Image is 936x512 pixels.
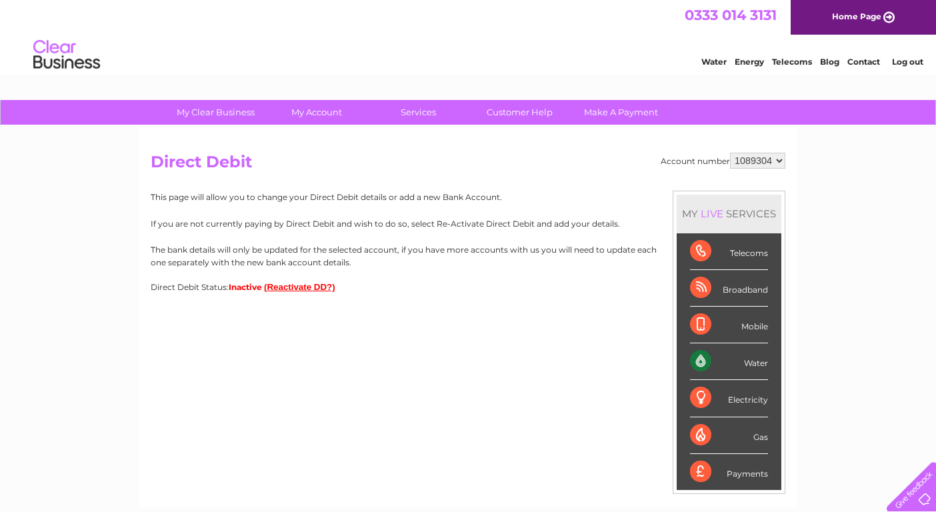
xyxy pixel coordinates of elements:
[566,100,676,125] a: Make A Payment
[262,100,372,125] a: My Account
[690,454,768,490] div: Payments
[892,57,923,67] a: Log out
[772,57,812,67] a: Telecoms
[154,7,784,65] div: Clear Business is a trading name of Verastar Limited (registered in [GEOGRAPHIC_DATA] No. 3667643...
[151,243,785,269] p: The bank details will only be updated for the selected account, if you have more accounts with us...
[229,282,262,292] span: Inactive
[264,282,335,292] button: (Reactivate DD?)
[698,207,726,220] div: LIVE
[690,417,768,454] div: Gas
[661,153,785,169] div: Account number
[735,57,764,67] a: Energy
[33,35,101,75] img: logo.png
[363,100,473,125] a: Services
[161,100,271,125] a: My Clear Business
[677,195,781,233] div: MY SERVICES
[151,282,785,292] div: Direct Debit Status:
[690,233,768,270] div: Telecoms
[151,153,785,178] h2: Direct Debit
[151,217,785,230] p: If you are not currently paying by Direct Debit and wish to do so, select Re-Activate Direct Debi...
[690,380,768,417] div: Electricity
[685,7,777,23] a: 0333 014 3131
[820,57,839,67] a: Blog
[690,343,768,380] div: Water
[690,270,768,307] div: Broadband
[847,57,880,67] a: Contact
[690,307,768,343] div: Mobile
[465,100,575,125] a: Customer Help
[151,191,785,203] p: This page will allow you to change your Direct Debit details or add a new Bank Account.
[701,57,727,67] a: Water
